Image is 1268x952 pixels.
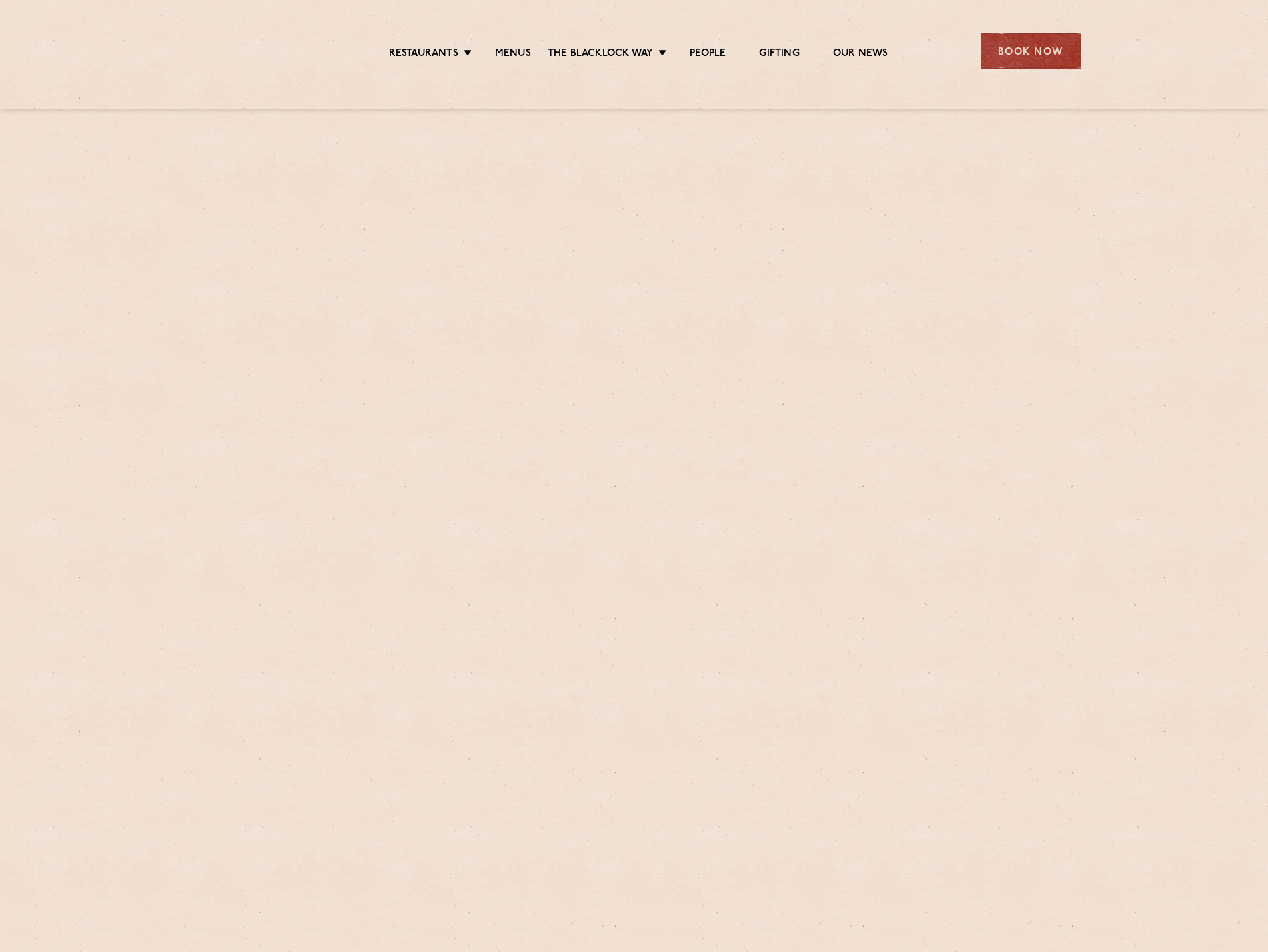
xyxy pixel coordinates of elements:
[833,47,888,62] a: Our News
[495,47,531,62] a: Menus
[389,47,458,62] a: Restaurants
[548,47,653,62] a: The Blacklock Way
[981,33,1081,69] div: Book Now
[188,13,303,89] img: svg%3E
[690,47,726,62] a: People
[759,47,799,62] a: Gifting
